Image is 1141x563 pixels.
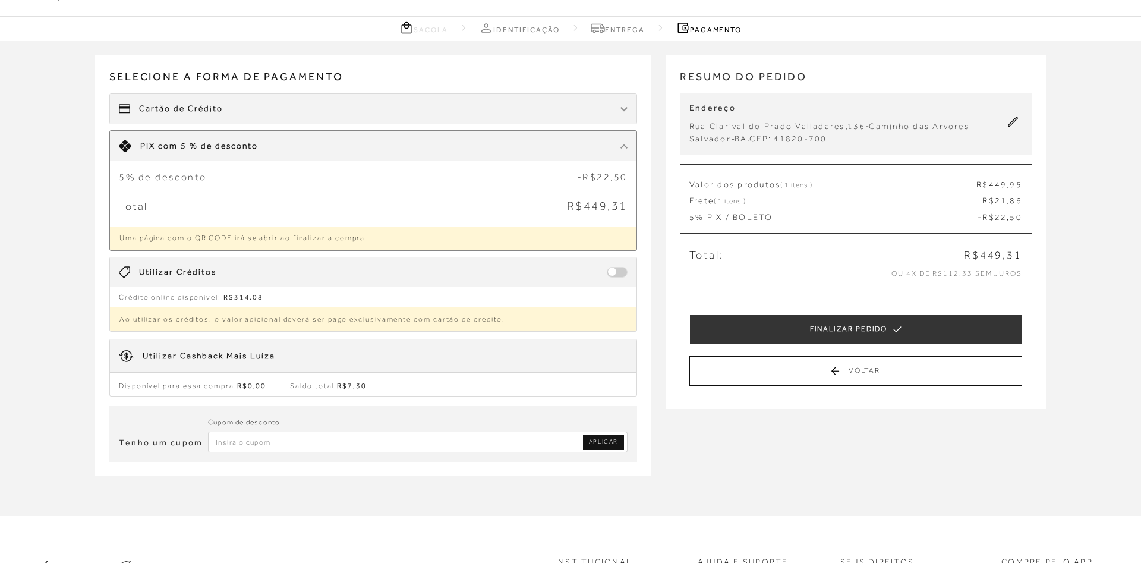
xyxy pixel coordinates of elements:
[689,102,969,114] p: Endereço
[1007,180,1022,189] span: ,95
[1007,196,1022,205] span: ,86
[976,180,988,189] span: R$
[689,356,1022,386] button: Voltar
[964,248,1022,263] span: R$449,31
[589,438,618,446] span: APLICAR
[780,181,812,189] span: ( 1 itens )
[223,293,263,301] span: R$314.08
[714,197,746,205] span: ( 1 itens )
[689,121,845,131] span: Rua Clarival do Prado Valladares
[978,212,1022,224] span: -R$22,50
[689,212,773,222] span: 5% PIX / BOLETO
[158,141,258,150] span: com 5 % de desconto
[689,133,969,145] div: - .
[620,107,628,112] img: chevron
[869,121,969,131] span: Caminho das Árvores
[995,196,1007,205] span: 21
[689,134,731,143] span: Salvador
[109,69,637,93] span: Selecione a forma de pagamento
[119,382,266,390] span: Disponível para essa compra:
[119,200,148,213] span: Total
[119,171,207,184] span: 5% de desconto
[337,382,367,390] span: R$7,30
[620,144,628,149] img: chevron
[399,20,449,35] a: Sacola
[891,269,1022,278] span: ou 4x de R$112,33 sem juros
[583,435,624,450] a: Aplicar Código
[689,120,969,133] div: , -
[989,180,1007,189] span: 449
[290,382,367,390] span: Saldo total:
[689,248,723,263] span: Total:
[119,293,221,301] span: Crédito online disponível:
[237,382,267,390] span: R$0,00
[680,69,1032,93] h2: RESUMO DO PEDIDO
[735,134,747,143] span: BA
[208,417,280,428] label: Cupom de desconto
[689,195,746,207] span: Frete
[591,20,644,35] a: Entrega
[676,20,742,35] a: Pagamento
[689,179,812,191] span: Valor dos produtos
[143,350,275,362] div: Utilizar Cashback Mais Luíza
[982,196,994,205] span: R$
[139,266,216,278] span: Utilizar Créditos
[119,437,203,449] h3: Tenho um cupom
[567,199,628,212] span: R$449,31
[689,314,1022,344] button: FINALIZAR PEDIDO
[773,134,827,143] span: 41820-700
[577,171,628,184] span: -R$22,50
[110,227,636,250] p: Uma página com o QR CODE irá se abrir ao finalizar a compra.
[140,141,155,150] span: PIX
[479,20,560,35] a: Identificação
[208,432,628,452] input: Inserir Código da Promoção
[847,121,866,131] span: 136
[110,307,636,331] p: Ao utilizar os créditos, o valor adicional deverá ser pago exclusivamente com cartão de crédito.
[139,103,223,115] span: Cartão de Crédito
[749,134,771,143] span: CEP:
